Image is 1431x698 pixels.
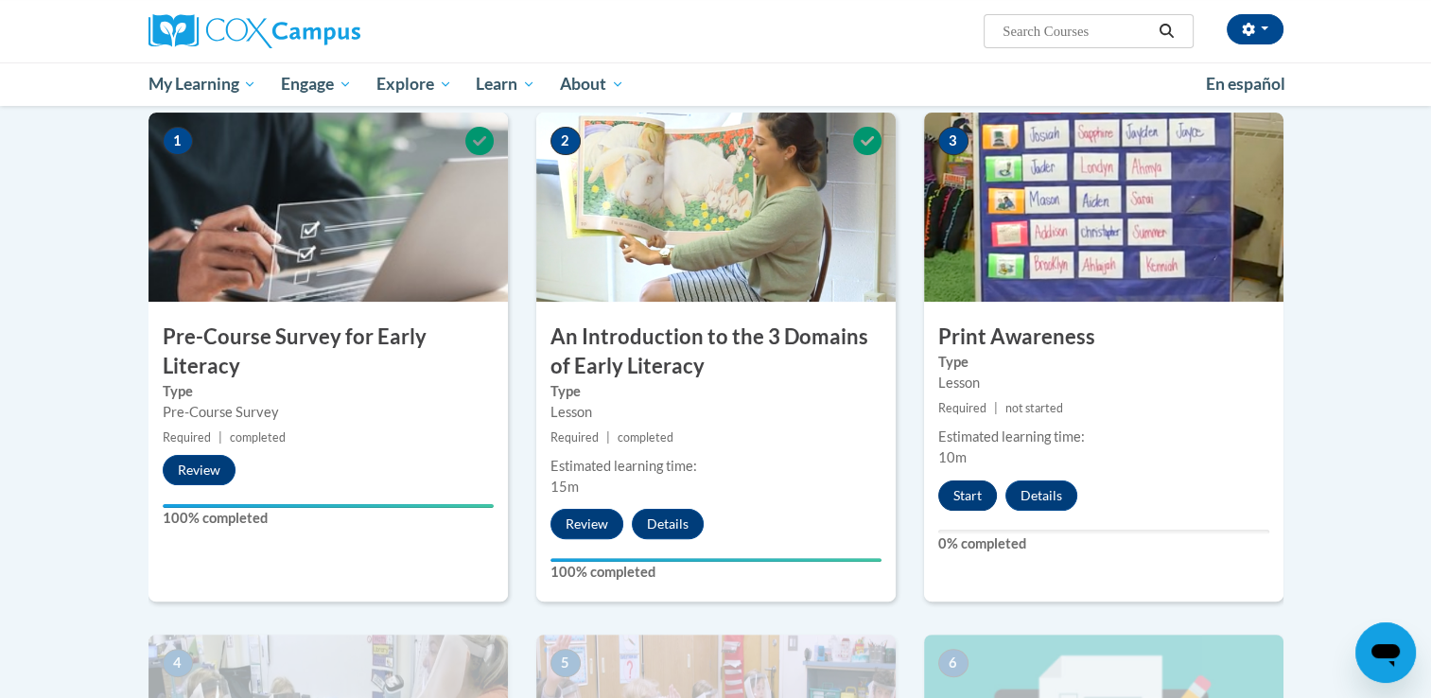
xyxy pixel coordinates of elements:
a: En español [1194,64,1298,104]
div: Main menu [120,62,1312,106]
span: 6 [938,649,969,677]
button: Start [938,480,997,511]
h3: An Introduction to the 3 Domains of Early Literacy [536,323,896,381]
label: 100% completed [163,508,494,529]
span: completed [230,430,286,445]
a: My Learning [136,62,270,106]
button: Review [550,509,623,539]
div: Estimated learning time: [938,427,1269,447]
span: completed [618,430,673,445]
span: 2 [550,127,581,155]
label: Type [550,381,881,402]
div: Pre-Course Survey [163,402,494,423]
span: Explore [376,73,452,96]
div: Your progress [550,558,881,562]
span: not started [1005,401,1063,415]
span: Required [550,430,599,445]
div: Lesson [550,402,881,423]
button: Search [1152,20,1180,43]
span: | [994,401,998,415]
img: Course Image [536,113,896,302]
span: Engage [281,73,352,96]
span: Learn [476,73,535,96]
span: 3 [938,127,969,155]
label: Type [938,352,1269,373]
div: Your progress [163,504,494,508]
h3: Print Awareness [924,323,1283,352]
a: Cox Campus [148,14,508,48]
span: 10m [938,449,967,465]
a: About [548,62,637,106]
label: 100% completed [550,562,881,583]
button: Review [163,455,236,485]
h3: Pre-Course Survey for Early Literacy [148,323,508,381]
label: 0% completed [938,533,1269,554]
span: | [606,430,610,445]
img: Course Image [924,113,1283,302]
span: | [218,430,222,445]
img: Cox Campus [148,14,360,48]
label: Type [163,381,494,402]
div: Lesson [938,373,1269,393]
span: Required [163,430,211,445]
span: 1 [163,127,193,155]
iframe: Button to launch messaging window [1355,622,1416,683]
button: Account Settings [1227,14,1283,44]
span: Required [938,401,986,415]
img: Course Image [148,113,508,302]
span: 4 [163,649,193,677]
span: My Learning [148,73,256,96]
span: 5 [550,649,581,677]
div: Estimated learning time: [550,456,881,477]
input: Search Courses [1001,20,1152,43]
button: Details [1005,480,1077,511]
a: Engage [269,62,364,106]
span: En español [1206,74,1285,94]
span: About [560,73,624,96]
span: 15m [550,479,579,495]
a: Explore [364,62,464,106]
a: Learn [463,62,548,106]
button: Details [632,509,704,539]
